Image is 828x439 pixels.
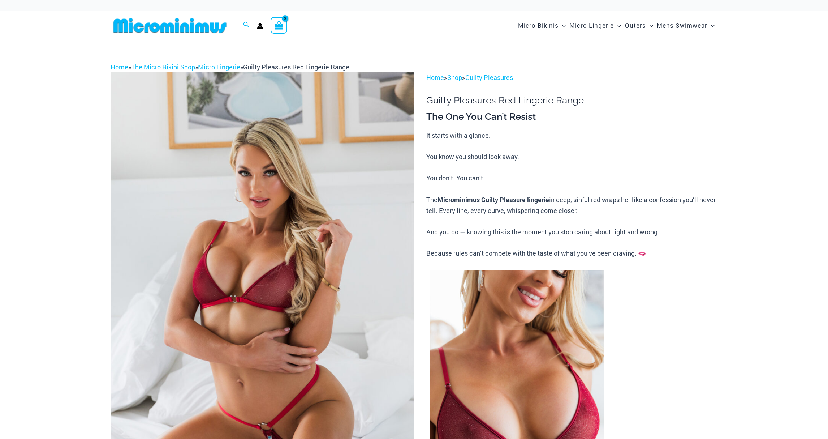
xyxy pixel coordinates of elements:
[426,130,717,259] p: It starts with a glance. You know you should look away. You don’t. You can’t.. The in deep, sinfu...
[111,17,229,34] img: MM SHOP LOGO FLAT
[447,73,462,82] a: Shop
[111,63,128,71] a: Home
[426,111,717,123] h3: The One You Can’t Resist
[426,95,717,106] h1: Guilty Pleasures Red Lingerie Range
[568,14,623,37] a: Micro LingerieMenu ToggleMenu Toggle
[111,63,349,71] span: » » »
[257,23,263,29] a: Account icon link
[518,16,559,35] span: Micro Bikinis
[646,16,653,35] span: Menu Toggle
[465,73,513,82] a: Guilty Pleasures
[657,16,707,35] span: Mens Swimwear
[655,14,716,37] a: Mens SwimwearMenu ToggleMenu Toggle
[614,16,621,35] span: Menu Toggle
[131,63,195,71] a: The Micro Bikini Shop
[559,16,566,35] span: Menu Toggle
[515,13,717,38] nav: Site Navigation
[625,16,646,35] span: Outers
[198,63,240,71] a: Micro Lingerie
[623,14,655,37] a: OutersMenu ToggleMenu Toggle
[516,14,568,37] a: Micro BikinisMenu ToggleMenu Toggle
[426,72,717,83] p: > >
[437,195,549,204] b: Microminimus Guilty Pleasure lingerie
[426,73,444,82] a: Home
[569,16,614,35] span: Micro Lingerie
[707,16,715,35] span: Menu Toggle
[271,17,287,34] a: View Shopping Cart, empty
[243,63,349,71] span: Guilty Pleasures Red Lingerie Range
[243,21,250,30] a: Search icon link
